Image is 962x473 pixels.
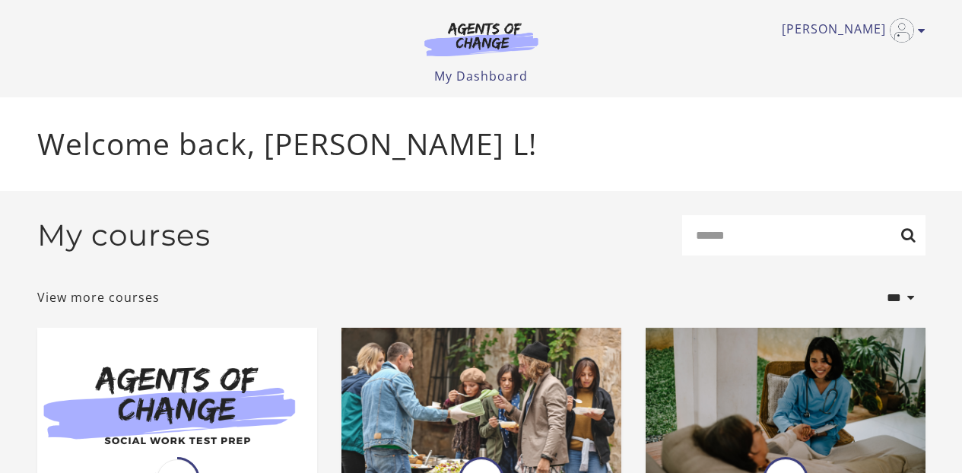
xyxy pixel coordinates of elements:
img: Agents of Change Logo [408,21,554,56]
a: Toggle menu [782,18,918,43]
a: My Dashboard [434,68,528,84]
p: Welcome back, [PERSON_NAME] L! [37,122,925,167]
h2: My courses [37,217,211,253]
a: View more courses [37,288,160,306]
